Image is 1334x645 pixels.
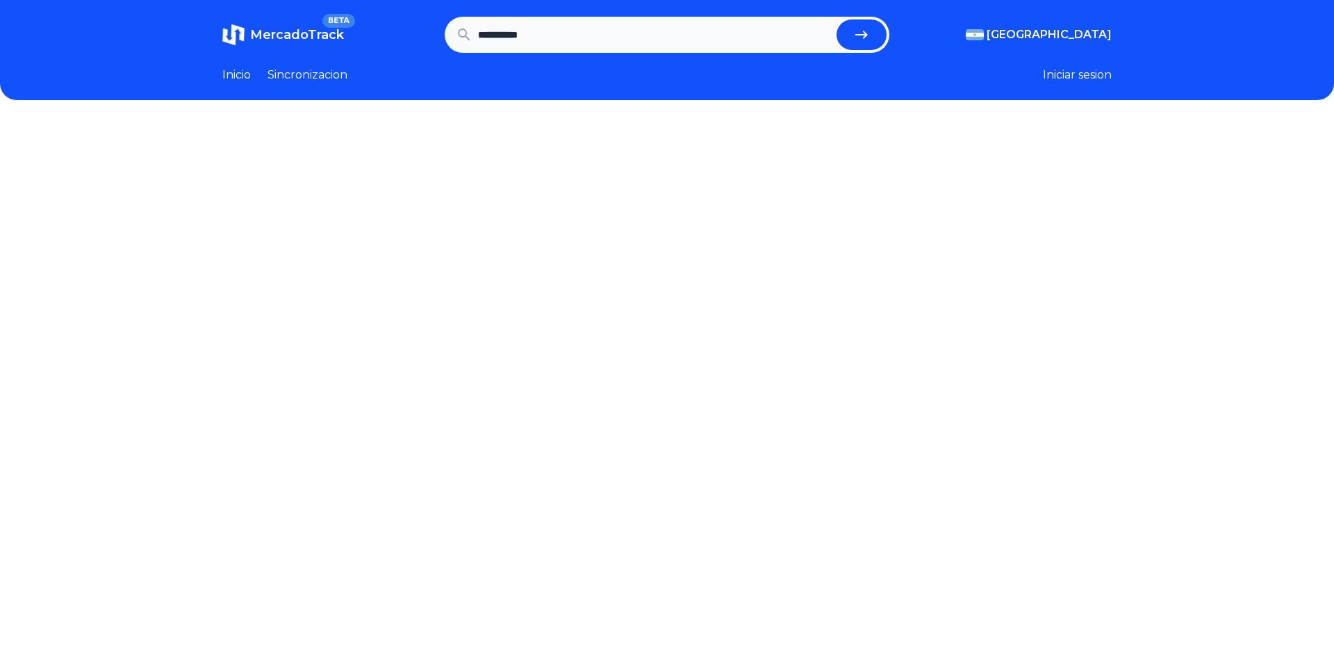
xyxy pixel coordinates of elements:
[987,26,1112,43] span: [GEOGRAPHIC_DATA]
[966,29,984,40] img: Argentina
[222,24,245,46] img: MercadoTrack
[222,24,344,46] a: MercadoTrackBETA
[222,67,251,83] a: Inicio
[966,26,1112,43] button: [GEOGRAPHIC_DATA]
[1043,67,1112,83] button: Iniciar sesion
[322,14,355,28] span: BETA
[267,67,347,83] a: Sincronizacion
[250,27,344,42] span: MercadoTrack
